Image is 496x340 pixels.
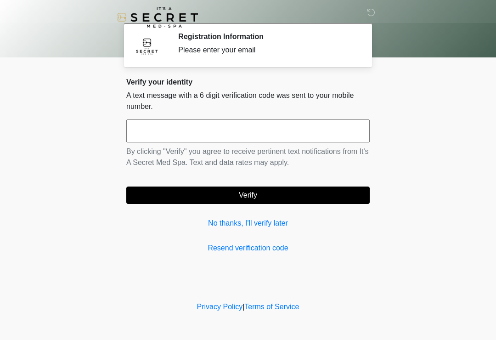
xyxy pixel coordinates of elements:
p: By clicking "Verify" you agree to receive pertinent text notifications from It's A Secret Med Spa... [126,146,370,168]
h2: Registration Information [178,32,356,41]
a: Privacy Policy [197,303,243,311]
img: Agent Avatar [133,32,161,60]
button: Verify [126,187,370,204]
a: Resend verification code [126,243,370,254]
a: Terms of Service [244,303,299,311]
img: It's A Secret Med Spa Logo [117,7,198,28]
a: | [242,303,244,311]
h2: Verify your identity [126,78,370,86]
p: A text message with a 6 digit verification code was sent to your mobile number. [126,90,370,112]
a: No thanks, I'll verify later [126,218,370,229]
div: Please enter your email [178,45,356,56]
